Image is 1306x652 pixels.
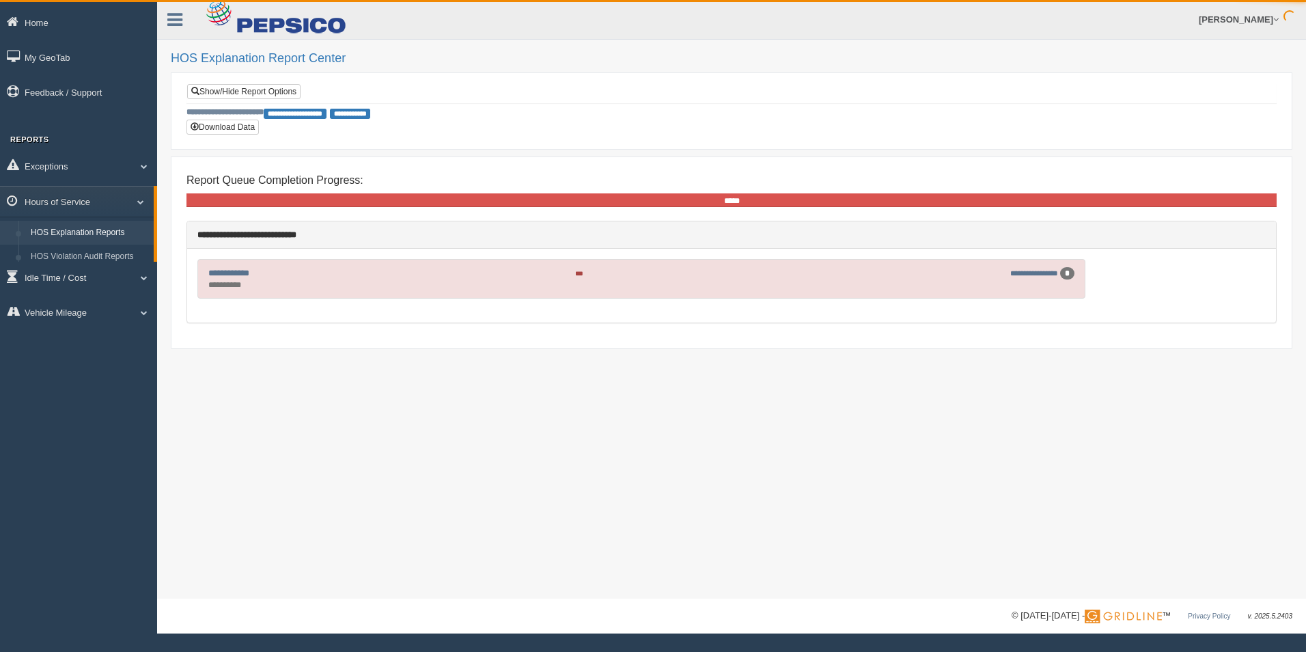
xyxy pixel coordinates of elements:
a: HOS Explanation Reports [25,221,154,245]
h2: HOS Explanation Report Center [171,52,1292,66]
a: Show/Hide Report Options [187,84,301,99]
button: Download Data [186,120,259,135]
a: Privacy Policy [1188,612,1230,620]
div: © [DATE]-[DATE] - ™ [1012,609,1292,623]
span: v. 2025.5.2403 [1248,612,1292,620]
h4: Report Queue Completion Progress: [186,174,1277,187]
img: Gridline [1085,610,1162,623]
a: HOS Violation Audit Reports [25,245,154,269]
